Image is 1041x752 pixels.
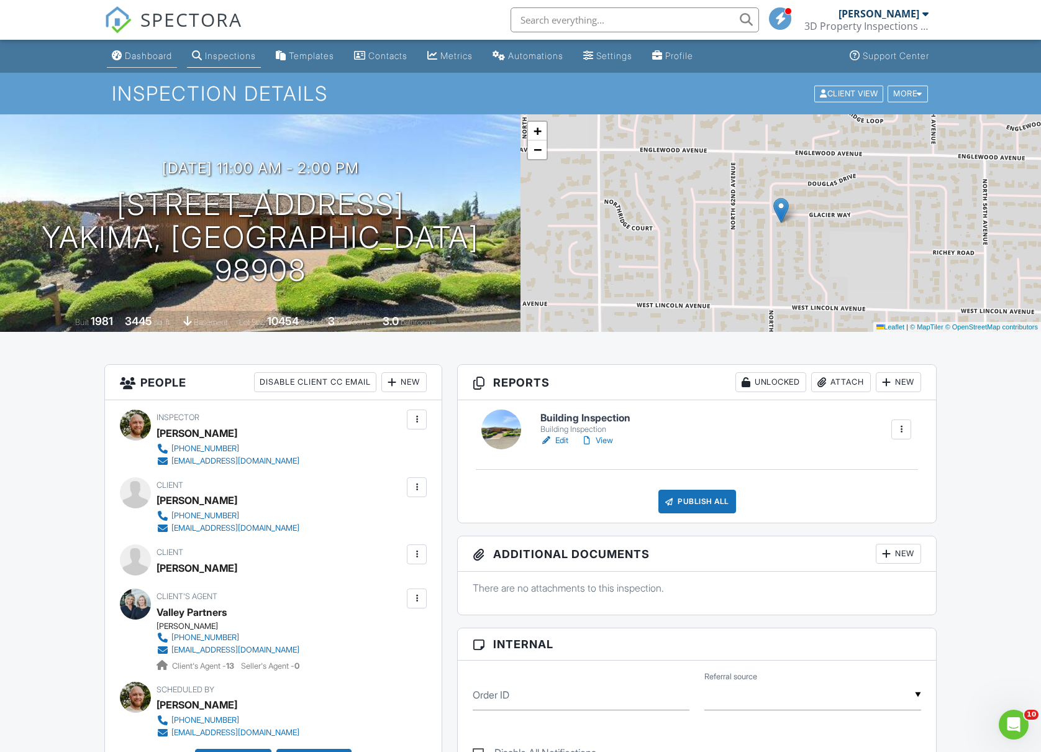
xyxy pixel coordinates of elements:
div: Inspections [205,50,256,61]
div: 3445 [125,314,152,328]
p: There are no attachments to this inspection. [473,581,921,595]
div: Publish All [658,490,736,513]
div: [PERSON_NAME] [157,559,237,577]
div: Metrics [440,50,473,61]
a: Templates [271,45,339,68]
div: New [876,372,921,392]
a: [PHONE_NUMBER] [157,714,299,727]
span: sq.ft. [301,318,316,327]
div: Unlocked [735,372,806,392]
div: New [381,372,427,392]
div: 3.0 [383,314,399,328]
h3: People [105,365,442,400]
div: Dashboard [125,50,172,61]
a: [PHONE_NUMBER] [157,510,299,522]
a: © MapTiler [910,323,943,331]
a: Client View [813,88,886,98]
label: Order ID [473,688,509,702]
div: Templates [289,50,334,61]
span: SPECTORA [140,6,242,32]
div: New [876,544,921,564]
a: Zoom out [528,140,547,159]
div: 10454 [267,314,299,328]
div: Support Center [863,50,929,61]
div: Automations [508,50,563,61]
div: [PHONE_NUMBER] [171,444,239,454]
div: [PERSON_NAME] [157,424,237,442]
a: Zoom in [528,122,547,140]
div: 1981 [91,314,113,328]
div: [EMAIL_ADDRESS][DOMAIN_NAME] [171,456,299,466]
span: + [534,123,542,139]
a: [EMAIL_ADDRESS][DOMAIN_NAME] [157,727,299,739]
span: Client's Agent [157,592,217,601]
a: Valley Partners [157,603,227,621]
div: Settings [596,50,632,61]
div: Building Inspection [540,424,630,434]
a: View [581,434,613,447]
img: The Best Home Inspection Software - Spectora [104,6,132,34]
a: Dashboard [107,45,177,68]
a: Inspections [187,45,261,68]
div: [PHONE_NUMBER] [171,715,239,725]
h1: [STREET_ADDRESS] Yakima, [GEOGRAPHIC_DATA] 98908 [20,188,501,287]
input: Search everything... [511,7,759,32]
h3: Additional Documents [458,536,936,572]
span: | [906,323,908,331]
div: [PERSON_NAME] [157,491,237,510]
div: [EMAIL_ADDRESS][DOMAIN_NAME] [171,728,299,738]
div: Disable Client CC Email [254,372,376,392]
h3: [DATE] 11:00 am - 2:00 pm [162,160,359,177]
span: Scheduled By [157,685,214,694]
h6: Building Inspection [540,413,630,424]
span: − [534,142,542,157]
a: SPECTORA [104,17,242,43]
span: Client [157,548,183,557]
span: Seller's Agent - [241,661,299,671]
a: [EMAIL_ADDRESS][DOMAIN_NAME] [157,522,299,534]
a: Edit [540,434,568,447]
iframe: Intercom live chat [999,710,1029,740]
div: Profile [665,50,693,61]
div: [EMAIL_ADDRESS][DOMAIN_NAME] [171,645,299,655]
div: [PHONE_NUMBER] [171,511,239,521]
h1: Inspection Details [112,83,929,104]
div: [PERSON_NAME] [157,621,309,631]
a: [PHONE_NUMBER] [157,631,299,644]
div: Contacts [368,50,407,61]
div: 3 [328,314,335,328]
img: Marker [773,198,789,223]
span: sq. ft. [154,318,171,327]
a: Metrics [422,45,478,68]
a: Building Inspection Building Inspection [540,413,630,434]
div: [PERSON_NAME] [839,7,919,20]
a: [EMAIL_ADDRESS][DOMAIN_NAME] [157,644,299,656]
span: bedrooms [337,318,371,327]
a: Settings [578,45,637,68]
div: [EMAIL_ADDRESS][DOMAIN_NAME] [171,523,299,533]
div: 3D Property Inspections LLC [804,20,929,32]
span: bathrooms [401,318,436,327]
span: Client's Agent - [172,661,236,671]
a: Leaflet [876,323,904,331]
label: Referral source [704,671,757,682]
div: [PHONE_NUMBER] [171,633,239,643]
div: More [888,85,928,102]
strong: 13 [226,661,234,671]
span: Lot Size [239,318,265,327]
a: Company Profile [647,45,698,68]
h3: Reports [458,365,936,400]
span: 10 [1024,710,1039,720]
a: Automations (Basic) [488,45,568,68]
div: Client View [814,85,883,102]
span: Inspector [157,413,199,422]
a: Support Center [845,45,934,68]
a: [EMAIL_ADDRESS][DOMAIN_NAME] [157,455,299,467]
a: Contacts [349,45,412,68]
div: Attach [811,372,871,392]
div: [PERSON_NAME] [157,695,237,714]
h3: Internal [458,628,936,661]
strong: 0 [294,661,299,671]
span: basement [194,318,227,327]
